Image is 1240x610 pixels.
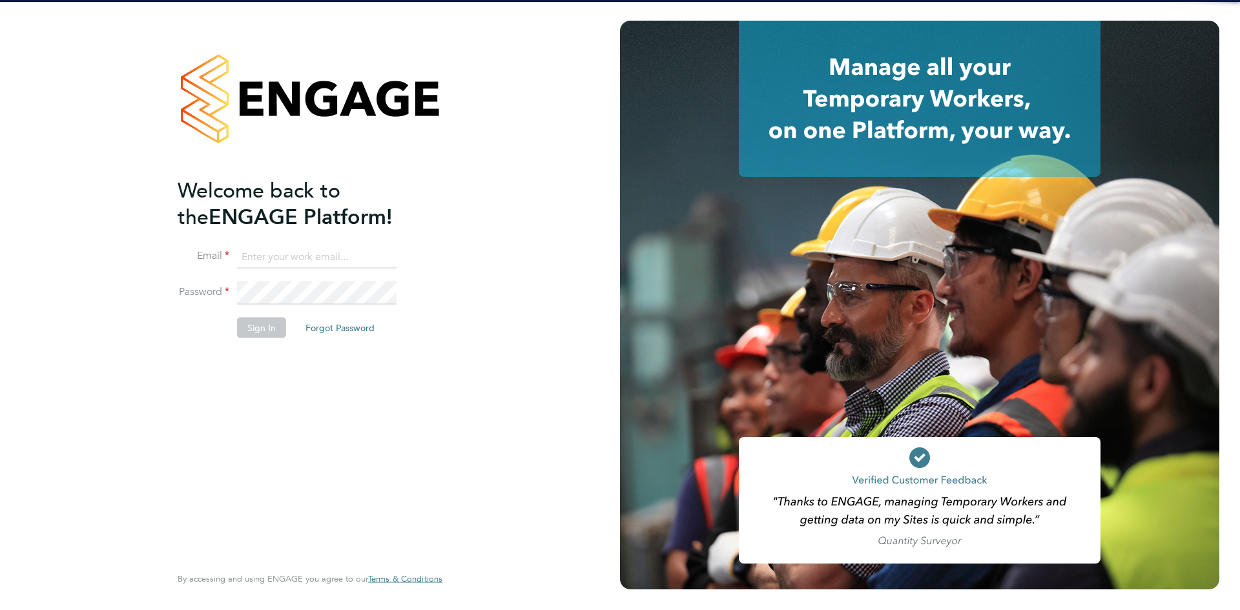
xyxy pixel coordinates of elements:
[295,318,385,338] button: Forgot Password
[178,249,229,263] label: Email
[178,177,429,230] h2: ENGAGE Platform!
[178,285,229,299] label: Password
[237,318,286,338] button: Sign In
[178,178,340,229] span: Welcome back to the
[237,245,397,269] input: Enter your work email...
[368,573,442,584] span: Terms & Conditions
[178,573,442,584] span: By accessing and using ENGAGE you agree to our
[368,574,442,584] a: Terms & Conditions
